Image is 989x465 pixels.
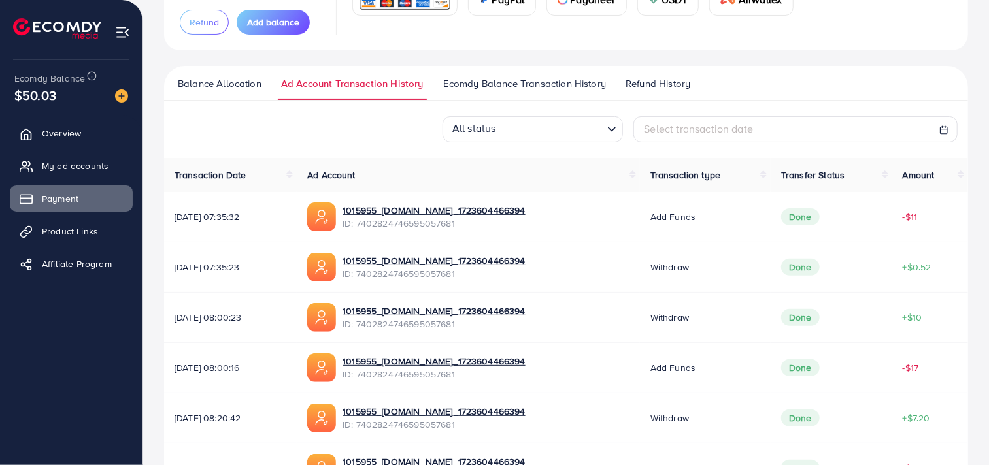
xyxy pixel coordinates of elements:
div: Search for option [443,116,623,142]
span: Product Links [42,225,98,238]
span: Affiliate Program [42,257,112,270]
span: Done [781,259,820,276]
span: [DATE] 07:35:23 [175,261,286,274]
span: ID: 7402824746595057681 [343,217,526,230]
span: My ad accounts [42,159,109,172]
a: Affiliate Program [10,251,133,277]
span: Withdraw [650,411,689,425]
span: Payment [42,192,78,205]
img: menu [115,25,130,40]
a: 1015955_[DOMAIN_NAME]_1723604466394 [343,204,526,217]
img: ic-ads-acc.e4c84228.svg [307,404,336,432]
span: Done [781,409,820,426]
span: Withdraw [650,311,689,324]
a: Payment [10,185,133,212]
span: Amount [903,168,935,182]
span: Done [781,309,820,326]
span: Withdraw [650,261,689,274]
span: Add funds [650,210,696,223]
span: -$11 [903,210,918,223]
span: +$0.52 [903,261,931,274]
span: [DATE] 08:00:16 [175,361,286,374]
span: ID: 7402824746595057681 [343,267,526,280]
a: Product Links [10,218,133,244]
span: ID: 7402824746595057681 [343,418,526,431]
iframe: Chat [933,406,979,455]
span: Refund [190,16,219,29]
span: Transfer Status [781,168,845,182]
span: Transaction type [650,168,721,182]
span: ID: 7402824746595057681 [343,368,526,381]
a: 1015955_[DOMAIN_NAME]_1723604466394 [343,254,526,267]
span: Overview [42,127,81,140]
span: Ecomdy Balance Transaction History [443,76,606,91]
span: Balance Allocation [178,76,261,91]
a: 1015955_[DOMAIN_NAME]_1723604466394 [343,304,526,317]
img: ic-ads-acc.e4c84228.svg [307,202,336,231]
span: +$10 [903,311,922,324]
span: Ad Account [307,168,356,182]
img: image [115,89,128,103]
a: My ad accounts [10,153,133,179]
span: Transaction Date [175,168,246,182]
a: 1015955_[DOMAIN_NAME]_1723604466394 [343,405,526,418]
span: +$7.20 [903,411,930,425]
span: Add balance [247,16,299,29]
span: All status [450,118,499,139]
span: ID: 7402824746595057681 [343,317,526,330]
span: -$17 [903,361,919,374]
span: Ad Account Transaction History [281,76,424,91]
button: Add balance [237,10,310,35]
span: $50.03 [14,86,56,104]
span: Done [781,208,820,225]
span: Done [781,359,820,376]
img: ic-ads-acc.e4c84228.svg [307,253,336,281]
span: Select transaction date [645,121,754,136]
span: Refund History [626,76,690,91]
a: Overview [10,120,133,146]
span: Add funds [650,361,696,374]
img: ic-ads-acc.e4c84228.svg [307,353,336,382]
input: Search for option [500,118,602,139]
span: Ecomdy Balance [14,72,85,85]
span: [DATE] 07:35:32 [175,210,286,223]
span: [DATE] 08:00:23 [175,311,286,324]
img: ic-ads-acc.e4c84228.svg [307,303,336,332]
span: [DATE] 08:20:42 [175,411,286,425]
button: Refund [180,10,229,35]
a: 1015955_[DOMAIN_NAME]_1723604466394 [343,355,526,368]
img: logo [13,18,101,39]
